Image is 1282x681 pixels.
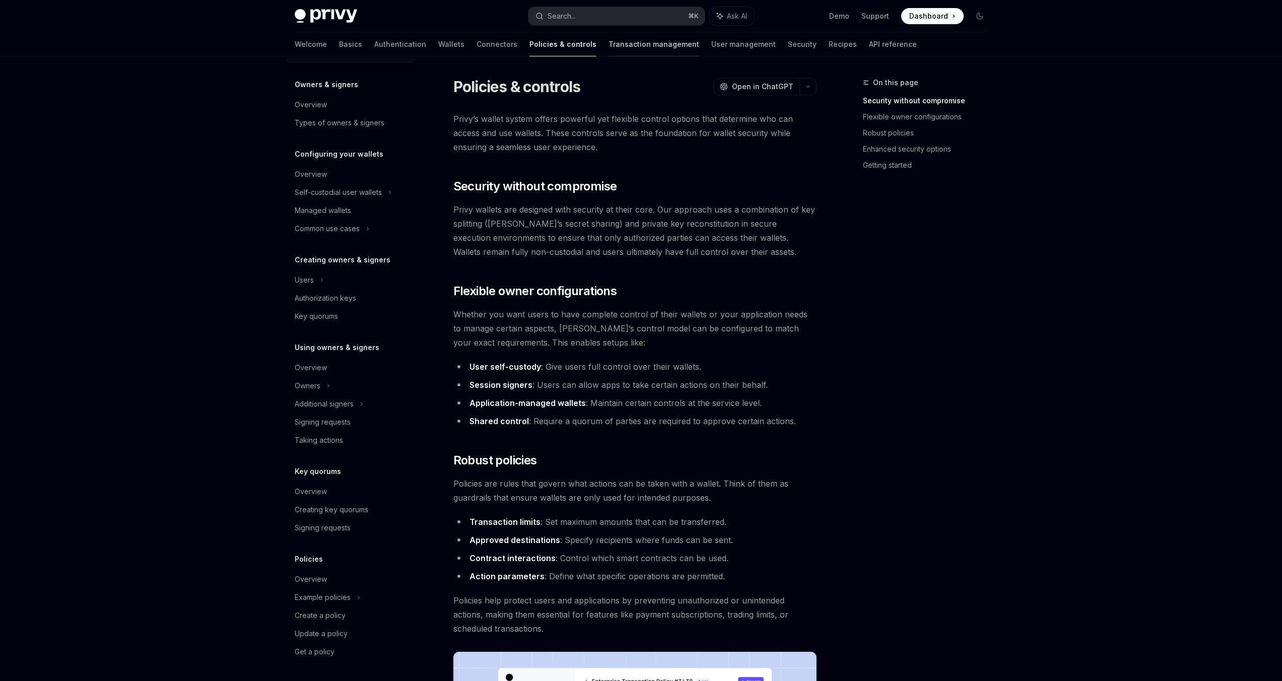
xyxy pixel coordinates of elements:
span: Ask AI [727,11,747,21]
div: Managed wallets [295,205,351,217]
div: Owners [295,380,320,392]
a: Overview [287,96,416,114]
li: : Control which smart contracts can be used. [453,551,817,565]
span: Open in ChatGPT [732,82,793,92]
span: Security without compromise [453,178,617,194]
div: Taking actions [295,434,343,446]
span: Policies help protect users and applications by preventing unauthorized or unintended actions, ma... [453,593,817,636]
a: Wallets [438,32,464,56]
a: Basics [339,32,362,56]
div: Get a policy [295,646,334,658]
div: Example policies [295,591,351,603]
li: : Require a quorum of parties are required to approve certain actions. [453,414,817,428]
a: Key quorums [287,307,416,325]
a: Managed wallets [287,201,416,220]
span: Dashboard [909,11,948,21]
h5: Owners & signers [295,79,358,91]
a: Get a policy [287,643,416,661]
h1: Policies & controls [453,78,581,96]
a: Authorization keys [287,289,416,307]
span: On this page [873,77,918,89]
a: Overview [287,359,416,377]
a: Create a policy [287,606,416,625]
a: Support [861,11,889,21]
div: Overview [295,486,327,498]
a: Dashboard [901,8,964,24]
span: ⌘ K [688,12,699,20]
strong: Session signers [469,380,532,390]
a: Getting started [863,157,996,173]
span: Flexible owner configurations [453,283,617,299]
button: Open in ChatGPT [713,78,799,95]
a: Overview [287,483,416,501]
div: Users [295,274,314,286]
a: Security [788,32,817,56]
h5: Policies [295,553,323,565]
span: Privy wallets are designed with security at their core. Our approach uses a combination of key sp... [453,202,817,259]
button: Search...⌘K [528,7,705,25]
span: Policies are rules that govern what actions can be taken with a wallet. Think of them as guardrai... [453,476,817,505]
li: : Set maximum amounts that can be transferred. [453,515,817,529]
a: Recipes [829,32,857,56]
a: User management [711,32,776,56]
a: Robust policies [863,125,996,141]
a: Creating key quorums [287,501,416,519]
strong: Transaction limits [469,517,541,527]
a: Overview [287,570,416,588]
li: : Users can allow apps to take certain actions on their behalf. [453,378,817,392]
div: Search... [548,10,576,22]
strong: Shared control [469,416,529,426]
div: Additional signers [295,398,354,410]
li: : Give users full control over their wallets. [453,360,817,374]
div: Key quorums [295,310,338,322]
a: Signing requests [287,519,416,537]
a: Welcome [295,32,327,56]
div: Overview [295,573,327,585]
div: Self-custodial user wallets [295,186,382,198]
strong: Contract interactions [469,553,556,563]
div: Signing requests [295,416,351,428]
a: Authentication [374,32,426,56]
div: Creating key quorums [295,504,368,516]
a: Security without compromise [863,93,996,109]
a: Update a policy [287,625,416,643]
a: Types of owners & signers [287,114,416,132]
img: dark logo [295,9,357,23]
h5: Key quorums [295,465,341,478]
h5: Creating owners & signers [295,254,390,266]
a: Transaction management [609,32,699,56]
a: Flexible owner configurations [863,109,996,125]
div: Overview [295,168,327,180]
h5: Using owners & signers [295,342,379,354]
a: Connectors [477,32,517,56]
a: Demo [829,11,849,21]
li: : Define what specific operations are permitted. [453,569,817,583]
div: Create a policy [295,609,346,622]
li: : Maintain certain controls at the service level. [453,396,817,410]
a: Enhanced security options [863,141,996,157]
span: Whether you want users to have complete control of their wallets or your application needs to man... [453,307,817,350]
div: Types of owners & signers [295,117,384,129]
a: API reference [869,32,917,56]
strong: Application-managed wallets [469,398,586,408]
button: Toggle dark mode [972,8,988,24]
strong: Action parameters [469,571,545,581]
div: Update a policy [295,628,348,640]
strong: Approved destinations [469,535,560,545]
a: Taking actions [287,431,416,449]
div: Authorization keys [295,292,356,304]
span: Robust policies [453,452,537,468]
li: : Specify recipients where funds can be sent. [453,533,817,547]
div: Overview [295,99,327,111]
a: Overview [287,165,416,183]
div: Overview [295,362,327,374]
h5: Configuring your wallets [295,148,383,160]
a: Policies & controls [529,32,596,56]
strong: User self-custody [469,362,541,372]
button: Ask AI [710,7,754,25]
span: Privy’s wallet system offers powerful yet flexible control options that determine who can access ... [453,112,817,154]
a: Signing requests [287,413,416,431]
div: Signing requests [295,522,351,534]
div: Common use cases [295,223,360,235]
